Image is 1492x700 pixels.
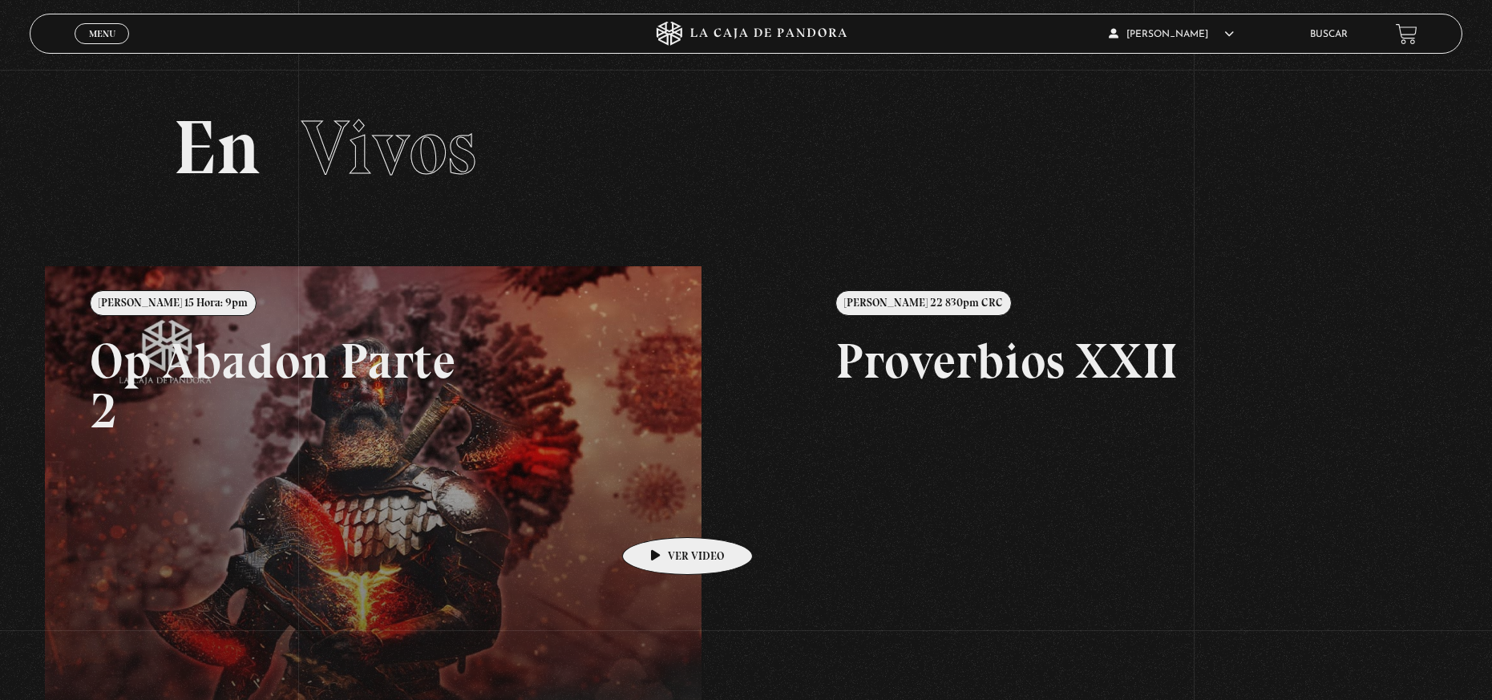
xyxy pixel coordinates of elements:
[1310,30,1348,39] a: Buscar
[83,42,121,54] span: Cerrar
[89,29,115,38] span: Menu
[1109,30,1234,39] span: [PERSON_NAME]
[1396,23,1417,45] a: View your shopping cart
[173,110,1319,186] h2: En
[301,102,476,193] span: Vivos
